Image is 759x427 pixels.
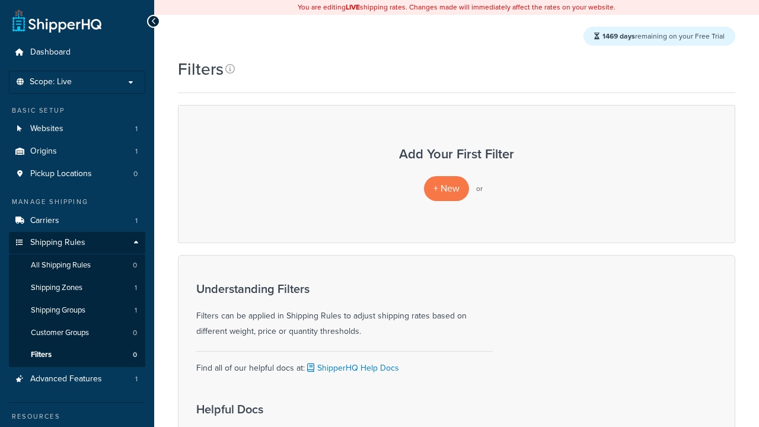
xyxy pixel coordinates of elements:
[31,305,85,316] span: Shipping Groups
[30,169,92,179] span: Pickup Locations
[476,180,483,197] p: or
[9,254,145,276] li: All Shipping Rules
[30,47,71,58] span: Dashboard
[9,277,145,299] a: Shipping Zones 1
[178,58,224,81] h1: Filters
[346,2,360,12] b: LIVE
[9,322,145,344] a: Customer Groups 0
[30,146,57,157] span: Origins
[135,124,138,134] span: 1
[135,374,138,384] span: 1
[9,368,145,390] li: Advanced Features
[9,344,145,366] a: Filters 0
[424,176,469,200] a: + New
[196,282,493,339] div: Filters can be applied in Shipping Rules to adjust shipping rates based on different weight, pric...
[9,210,145,232] a: Carriers 1
[31,328,89,338] span: Customer Groups
[9,277,145,299] li: Shipping Zones
[30,77,72,87] span: Scope: Live
[9,163,145,185] li: Pickup Locations
[9,232,145,254] a: Shipping Rules
[31,350,52,360] span: Filters
[9,344,145,366] li: Filters
[9,106,145,116] div: Basic Setup
[30,124,63,134] span: Websites
[433,181,460,195] span: + New
[12,9,101,33] a: ShipperHQ Home
[9,299,145,321] a: Shipping Groups 1
[9,141,145,162] a: Origins 1
[135,305,137,316] span: 1
[133,169,138,179] span: 0
[9,412,145,422] div: Resources
[31,260,91,270] span: All Shipping Rules
[305,362,399,374] a: ShipperHQ Help Docs
[9,368,145,390] a: Advanced Features 1
[196,403,439,416] h3: Helpful Docs
[9,210,145,232] li: Carriers
[135,146,138,157] span: 1
[9,299,145,321] li: Shipping Groups
[9,254,145,276] a: All Shipping Rules 0
[196,351,493,376] div: Find all of our helpful docs at:
[30,374,102,384] span: Advanced Features
[30,238,85,248] span: Shipping Rules
[9,232,145,367] li: Shipping Rules
[133,260,137,270] span: 0
[583,27,735,46] div: remaining on your Free Trial
[31,283,82,293] span: Shipping Zones
[9,197,145,207] div: Manage Shipping
[9,322,145,344] li: Customer Groups
[133,350,137,360] span: 0
[9,118,145,140] a: Websites 1
[190,147,723,161] h3: Add Your First Filter
[135,216,138,226] span: 1
[30,216,59,226] span: Carriers
[196,282,493,295] h3: Understanding Filters
[133,328,137,338] span: 0
[135,283,137,293] span: 1
[9,141,145,162] li: Origins
[602,31,635,42] strong: 1469 days
[9,42,145,63] a: Dashboard
[9,118,145,140] li: Websites
[9,163,145,185] a: Pickup Locations 0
